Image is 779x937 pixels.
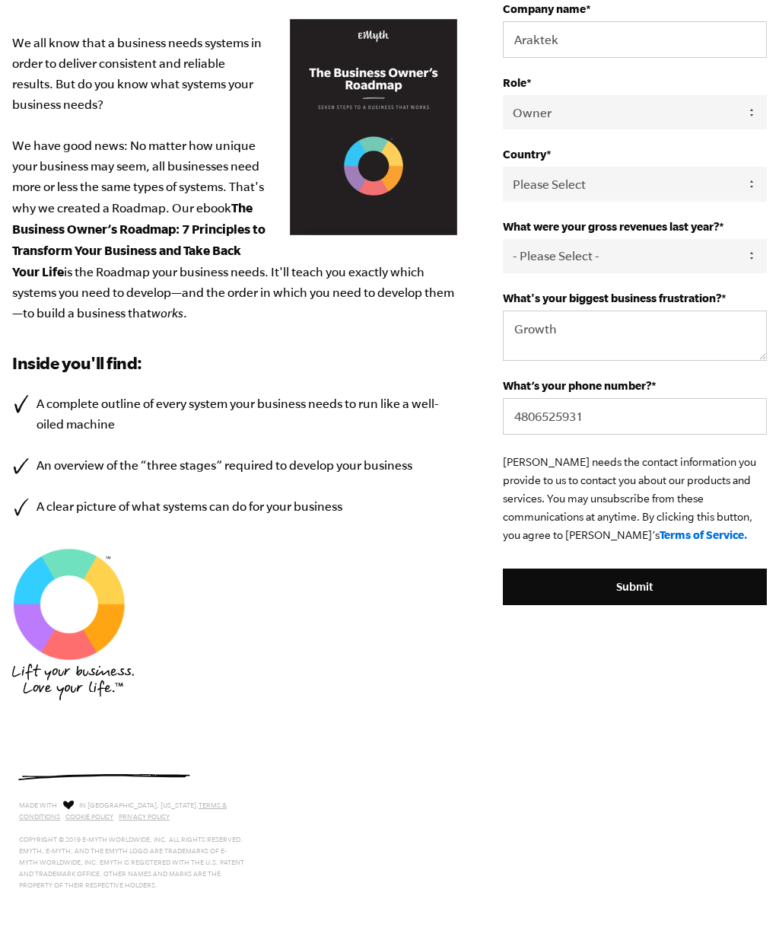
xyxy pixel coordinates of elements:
[503,569,767,605] input: Submit
[503,311,767,361] textarea: Growth
[12,664,134,700] img: EMyth_Logo_BP_Hand Font_Tagline_Stacked-Medium
[660,528,748,541] a: Terms of Service.
[63,800,74,810] img: Love
[290,19,457,236] img: Business Owners Roadmap Cover
[12,200,265,279] b: The Business Owner’s Roadmap: 7 Principles to Transform Your Business and Take Back Your Life
[503,76,526,89] span: Role
[19,798,245,891] p: Made with in [GEOGRAPHIC_DATA], [US_STATE]. Copyright © 2019 E-Myth Worldwide, Inc. All rights re...
[503,379,651,392] span: What’s your phone number?
[12,33,457,323] p: We all know that a business needs systems in order to deliver consistent and reliable results. Bu...
[12,394,457,435] li: A complete outline of every system your business needs to run like a well-oiled machine
[65,813,113,821] a: Cookie Policy
[151,306,183,320] em: works
[503,292,721,304] span: What's your biggest business frustration?
[503,453,767,544] p: [PERSON_NAME] needs the contact information you provide to us to contact you about our products a...
[503,148,546,161] span: Country
[12,351,457,375] h3: Inside you'll find:
[119,813,170,821] a: Privacy Policy
[503,2,586,15] span: Company name
[12,547,126,661] img: EMyth SES TM Graphic
[503,220,719,233] span: What were your gross revenues last year?
[703,864,779,937] iframe: Chat Widget
[19,802,227,821] a: Terms & Conditions
[12,496,457,517] li: A clear picture of what systems can do for your business
[12,455,457,476] li: An overview of the “three stages” required to develop your business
